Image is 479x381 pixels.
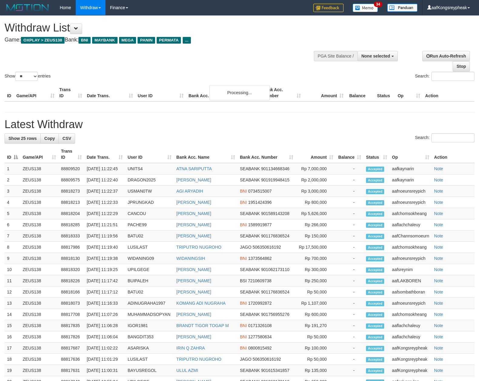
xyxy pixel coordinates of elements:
a: Note [434,334,443,339]
td: 5 [5,208,20,219]
td: aaflachchaleuy [390,320,432,331]
td: [DATE] 11:17:42 [84,275,125,287]
td: - [336,253,364,264]
span: SEABANK [240,312,260,317]
span: PANIN [138,37,155,44]
a: ULUL AZMI [176,368,198,373]
div: PGA Site Balance / [314,51,358,61]
td: LUSILAST [125,242,174,253]
th: Game/API: activate to sort column ascending [20,146,58,163]
th: Op: activate to sort column ascending [390,146,432,163]
td: [DATE] 11:22:29 [84,208,125,219]
a: [PERSON_NAME] [176,267,211,272]
a: ATNA SARIPUTTA [176,166,212,171]
span: BNI [240,346,247,350]
span: MEGA [119,37,136,44]
a: Note [434,245,443,250]
a: Note [434,189,443,194]
td: aaflachchaleuy [390,331,432,343]
a: Stop [453,61,470,71]
span: SEABANK [240,267,260,272]
input: Search: [431,72,474,81]
td: aafnoeunsreypich [390,298,432,309]
a: TRIPUTRO NUGROHO [176,245,221,250]
td: - [336,186,364,197]
a: BRANDT TIGOR TOGAP M [176,323,229,328]
span: SEABANK [240,166,260,171]
span: Accepted [366,290,384,295]
img: MOTION_logo.png [5,3,51,12]
td: 17 [5,343,20,354]
span: Accepted [366,312,384,317]
span: Accepted [366,234,384,239]
span: OXPLAY > ZEUS138 [21,37,65,44]
h4: Game: Bank: [5,37,313,43]
span: Copy 0734515007 to clipboard [248,189,272,194]
td: 88818213 [58,197,84,208]
td: ZEUS138 [20,343,58,354]
a: Note [434,200,443,205]
a: [PERSON_NAME] [176,312,211,317]
td: [DATE] 11:02:22 [84,343,125,354]
td: ZEUS138 [20,331,58,343]
span: BNI [240,323,247,328]
label: Search: [415,72,474,81]
td: - [336,354,364,365]
a: Note [434,234,443,238]
span: BNI [240,222,247,227]
td: PACHE99 [125,219,174,230]
span: Copy 901176836524 to clipboard [261,234,289,238]
td: Rp 50,000 [296,331,336,343]
td: JPRUNGKAD [125,197,174,208]
td: CANCOU [125,208,174,219]
td: 88818204 [58,208,84,219]
span: PERMATA [157,37,181,44]
td: ZEUS138 [20,186,58,197]
td: ZEUS138 [20,230,58,242]
td: [DATE] 11:22:40 [84,174,125,186]
td: UNITS4 [125,163,174,174]
span: Copy 901062173110 to clipboard [261,267,289,272]
td: aafchomsokheang [390,242,432,253]
th: Date Trans. [85,84,135,101]
td: BUIPALEH [125,275,174,287]
td: Rp 1,107,000 [296,298,336,309]
span: Copy 1373564862 to clipboard [248,256,272,261]
td: UPILGEGE [125,264,174,275]
td: [DATE] 11:01:29 [84,354,125,365]
td: ZEUS138 [20,298,58,309]
th: User ID: activate to sort column ascending [125,146,174,163]
th: Balance [346,84,374,101]
td: 19 [5,365,20,376]
a: Note [434,166,443,171]
td: 88817636 [58,354,84,365]
td: 12 [5,287,20,298]
span: Accepted [366,189,384,194]
span: Accepted [366,323,384,329]
td: BATU02 [125,287,174,298]
td: 88817687 [58,343,84,354]
td: MUHAMMADSOPYAN [125,309,174,320]
td: [DATE] 11:00:31 [84,365,125,376]
td: 88817708 [58,309,84,320]
td: 88817986 [58,242,84,253]
a: Note [434,256,443,261]
a: Note [434,290,443,294]
span: Copy 7210609738 to clipboard [248,278,271,283]
th: ID: activate to sort column descending [5,146,20,163]
a: Note [434,177,443,182]
th: Op [395,84,423,101]
th: Date Trans.: activate to sort column ascending [84,146,125,163]
span: Copy 1720992872 to clipboard [248,301,272,306]
td: ASARISKA [125,343,174,354]
a: [PERSON_NAME] [176,290,211,294]
td: 88818130 [58,253,84,264]
td: ZEUS138 [20,365,58,376]
td: - [336,298,364,309]
td: 2 [5,174,20,186]
a: [PERSON_NAME] [176,234,211,238]
td: 88809520 [58,163,84,174]
span: BNI [240,256,247,261]
span: BSI [240,278,247,283]
td: ZEUS138 [20,253,58,264]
